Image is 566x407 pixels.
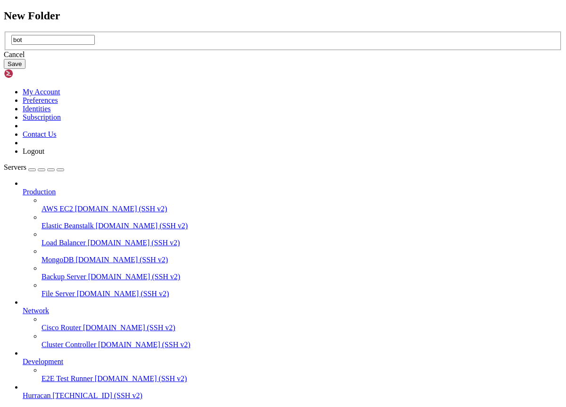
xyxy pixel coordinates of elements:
[23,188,56,196] span: Production
[4,114,442,122] x-row: See "man sudo_root" for details.
[23,298,562,349] li: Network
[42,290,562,298] a: File Server [DOMAIN_NAME] (SSH v2)
[42,222,562,230] a: Elastic Beanstalk [DOMAIN_NAME] (SSH v2)
[42,247,562,264] li: MongoDB [DOMAIN_NAME] (SSH v2)
[42,273,86,281] span: Backup Server
[23,188,562,196] a: Production
[88,273,181,281] span: [DOMAIN_NAME] (SSH v2)
[42,256,562,264] a: MongoDB [DOMAIN_NAME] (SSH v2)
[42,366,562,383] li: E2E Test Runner [DOMAIN_NAME] (SSH v2)
[42,222,94,230] span: Elastic Beanstalk
[23,88,60,96] a: My Account
[4,27,442,35] x-row: * Management: [URL][DOMAIN_NAME]
[4,129,442,137] x-row: : $
[96,222,188,230] span: [DOMAIN_NAME] (SSH v2)
[4,66,442,75] x-row: individual files in /usr/share/doc/*/copyright.
[75,205,167,213] span: [DOMAIN_NAME] (SSH v2)
[4,9,562,22] h2: New Folder
[4,82,442,90] x-row: Ubuntu comes with ABSOLUTELY NO WARRANTY, to the extent permitted by
[4,58,442,66] x-row: the exact distribution terms for each program are described in the
[23,96,58,104] a: Preferences
[4,163,26,171] span: Servers
[4,35,442,43] x-row: * Support: [URL][DOMAIN_NAME]
[23,383,562,400] li: Hurracan [TECHNICAL_ID] (SSH v2)
[4,19,442,27] x-row: * Documentation: [URL][DOMAIN_NAME]
[23,130,57,138] a: Contact Us
[42,341,562,349] a: Cluster Controller [DOMAIN_NAME] (SSH v2)
[42,374,93,382] span: E2E Test Runner
[75,129,79,137] div: (18, 16)
[23,357,562,366] a: Development
[23,349,562,383] li: Development
[23,357,63,365] span: Development
[42,290,75,298] span: File Server
[42,341,96,349] span: Cluster Controller
[23,147,44,155] a: Logout
[42,239,562,247] a: Load Balancer [DOMAIN_NAME] (SSH v2)
[4,163,64,171] a: Servers
[42,239,86,247] span: Load Balancer
[4,90,442,98] x-row: applicable law.
[4,69,58,78] img: Shellngn
[83,324,175,332] span: [DOMAIN_NAME] (SSH v2)
[4,50,562,59] div: Cancel
[60,129,64,137] span: ~
[42,196,562,213] li: AWS EC2 [DOMAIN_NAME] (SSH v2)
[4,106,442,114] x-row: To run a command as administrator (user "root"), use "sudo <command>".
[53,391,142,399] span: [TECHNICAL_ID] (SSH v2)
[42,273,562,281] a: Backup Server [DOMAIN_NAME] (SSH v2)
[42,205,73,213] span: AWS EC2
[42,374,562,383] a: E2E Test Runner [DOMAIN_NAME] (SSH v2)
[4,59,25,69] button: Save
[23,105,51,113] a: Identities
[42,213,562,230] li: Elastic Beanstalk [DOMAIN_NAME] (SSH v2)
[4,51,442,59] x-row: The programs included with the Ubuntu system are free software;
[75,256,168,264] span: [DOMAIN_NAME] (SSH v2)
[23,391,562,400] a: Hurracan [TECHNICAL_ID] (SSH v2)
[23,307,562,315] a: Network
[42,205,562,213] a: AWS EC2 [DOMAIN_NAME] (SSH v2)
[23,391,51,399] span: Hurracan
[95,374,187,382] span: [DOMAIN_NAME] (SSH v2)
[42,332,562,349] li: Cluster Controller [DOMAIN_NAME] (SSH v2)
[42,315,562,332] li: Cisco Router [DOMAIN_NAME] (SSH v2)
[42,230,562,247] li: Load Balancer [DOMAIN_NAME] (SSH v2)
[23,307,49,315] span: Network
[42,264,562,281] li: Backup Server [DOMAIN_NAME] (SSH v2)
[4,129,57,137] span: admin@hurracan
[42,281,562,298] li: File Server [DOMAIN_NAME] (SSH v2)
[42,324,81,332] span: Cisco Router
[88,239,180,247] span: [DOMAIN_NAME] (SSH v2)
[23,179,562,298] li: Production
[23,113,61,121] a: Subscription
[77,290,169,298] span: [DOMAIN_NAME] (SSH v2)
[42,324,562,332] a: Cisco Router [DOMAIN_NAME] (SSH v2)
[42,256,74,264] span: MongoDB
[98,341,191,349] span: [DOMAIN_NAME] (SSH v2)
[4,4,442,12] x-row: Welcome to Ubuntu 24.04.3 LTS (GNU/Linux 6.8.0-71-generic x86_64)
